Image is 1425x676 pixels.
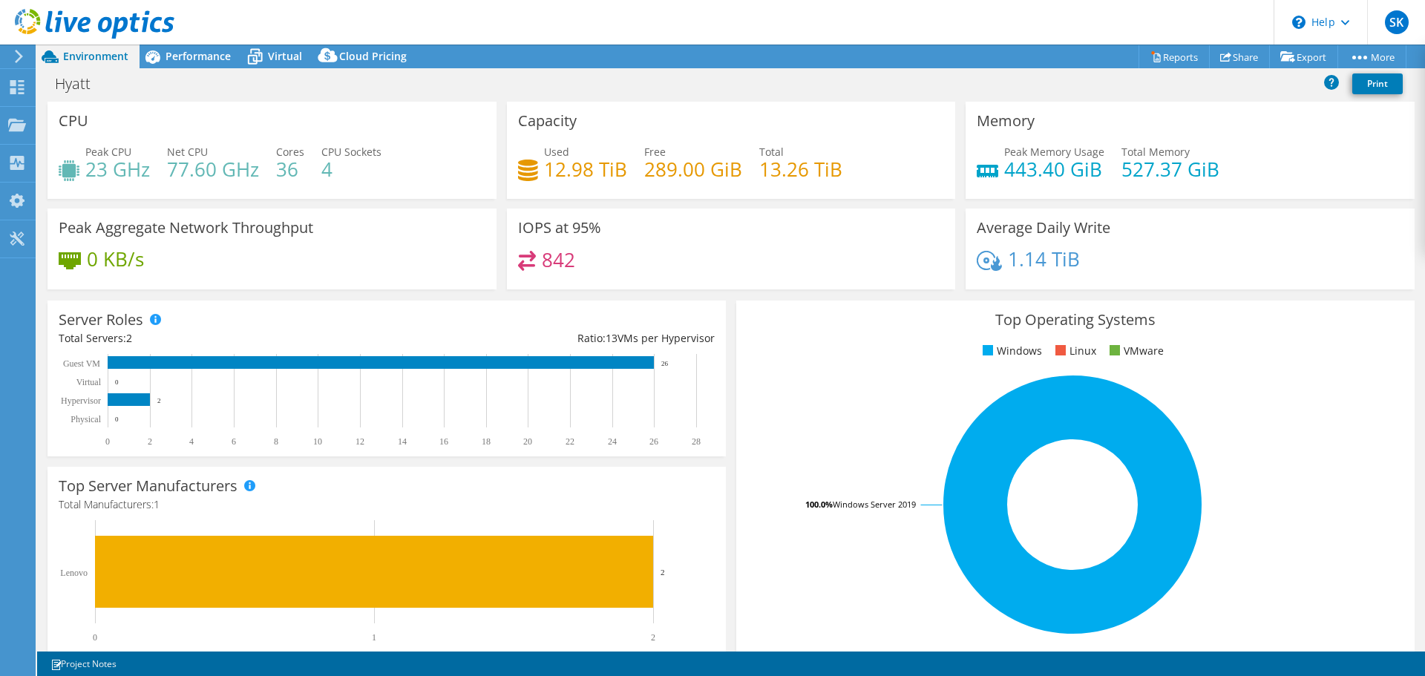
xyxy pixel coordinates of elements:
[356,436,364,447] text: 12
[85,161,150,177] h4: 23 GHz
[93,632,97,643] text: 0
[482,436,491,447] text: 18
[166,49,231,63] span: Performance
[1052,343,1096,359] li: Linux
[544,161,627,177] h4: 12.98 TiB
[85,145,131,159] span: Peak CPU
[60,568,88,578] text: Lenovo
[71,414,101,424] text: Physical
[59,496,715,513] h4: Total Manufacturers:
[1106,343,1164,359] li: VMware
[651,632,655,643] text: 2
[276,161,304,177] h4: 36
[63,49,128,63] span: Environment
[59,330,387,347] div: Total Servers:
[644,161,742,177] h4: 289.00 GiB
[189,436,194,447] text: 4
[1008,251,1080,267] h4: 1.14 TiB
[542,252,575,268] h4: 842
[148,436,152,447] text: 2
[979,343,1042,359] li: Windows
[759,161,842,177] h4: 13.26 TiB
[833,499,916,510] tspan: Windows Server 2019
[59,312,143,328] h3: Server Roles
[59,113,88,129] h3: CPU
[87,251,144,267] h4: 0 KB/s
[167,161,259,177] h4: 77.60 GHz
[372,632,376,643] text: 1
[59,478,237,494] h3: Top Server Manufacturers
[661,568,665,577] text: 2
[1004,161,1104,177] h4: 443.40 GiB
[523,436,532,447] text: 20
[1139,45,1210,68] a: Reports
[154,497,160,511] span: 1
[977,220,1110,236] h3: Average Daily Write
[126,331,132,345] span: 2
[398,436,407,447] text: 14
[167,145,208,159] span: Net CPU
[157,397,161,404] text: 2
[61,396,101,406] text: Hypervisor
[63,358,100,369] text: Guest VM
[48,76,114,92] h1: Hyatt
[76,377,102,387] text: Virtual
[40,654,127,673] a: Project Notes
[518,220,601,236] h3: IOPS at 95%
[439,436,448,447] text: 16
[1292,16,1306,29] svg: \n
[759,145,784,159] span: Total
[1269,45,1338,68] a: Export
[747,312,1403,328] h3: Top Operating Systems
[232,436,236,447] text: 6
[59,220,313,236] h3: Peak Aggregate Network Throughput
[606,331,617,345] span: 13
[692,436,701,447] text: 28
[1352,73,1403,94] a: Print
[544,145,569,159] span: Used
[661,360,669,367] text: 26
[274,436,278,447] text: 8
[115,378,119,386] text: 0
[1337,45,1406,68] a: More
[321,161,381,177] h4: 4
[1004,145,1104,159] span: Peak Memory Usage
[105,436,110,447] text: 0
[608,436,617,447] text: 24
[977,113,1035,129] h3: Memory
[649,436,658,447] text: 26
[1121,145,1190,159] span: Total Memory
[1121,161,1219,177] h4: 527.37 GiB
[313,436,322,447] text: 10
[1209,45,1270,68] a: Share
[276,145,304,159] span: Cores
[268,49,302,63] span: Virtual
[115,416,119,423] text: 0
[518,113,577,129] h3: Capacity
[387,330,715,347] div: Ratio: VMs per Hypervisor
[566,436,574,447] text: 22
[644,145,666,159] span: Free
[805,499,833,510] tspan: 100.0%
[321,145,381,159] span: CPU Sockets
[1385,10,1409,34] span: SK
[339,49,407,63] span: Cloud Pricing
